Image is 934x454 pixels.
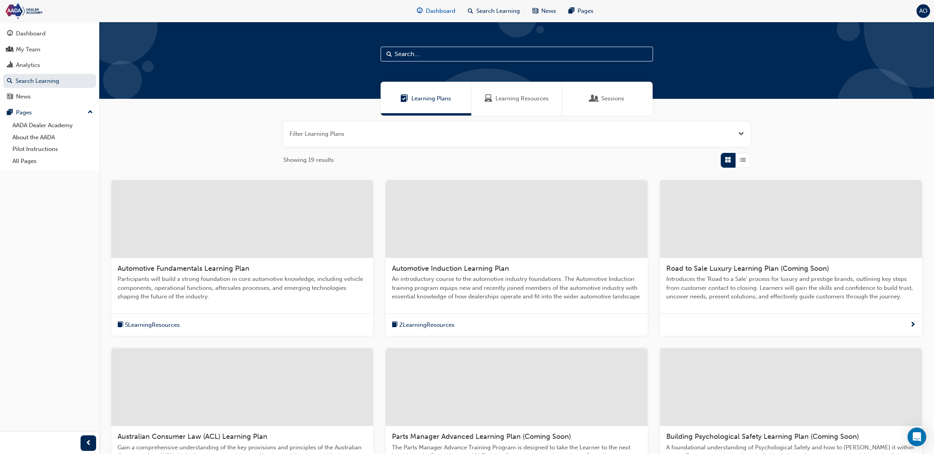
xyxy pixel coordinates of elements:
[495,94,549,103] span: Learning Resources
[3,105,96,120] button: Pages
[601,94,624,103] span: Sessions
[16,92,31,101] div: News
[4,2,93,20] img: Trak
[541,7,556,16] span: News
[16,45,40,54] div: My Team
[118,275,367,301] span: Participants will build a strong foundation in core automotive knowledge, including vehicle compo...
[919,7,927,16] span: AO
[476,7,520,16] span: Search Learning
[411,94,451,103] span: Learning Plans
[740,156,746,165] span: List
[910,320,916,330] span: next-icon
[3,42,96,57] a: My Team
[118,320,123,330] span: book-icon
[462,3,526,19] a: search-iconSearch Learning
[111,180,373,336] a: Automotive Fundamentals Learning PlanParticipants will build a strong foundation in core automoti...
[16,108,32,117] div: Pages
[381,47,653,61] input: Search...
[7,30,13,37] span: guage-icon
[283,156,334,165] span: Showing 19 results
[532,6,538,16] span: news-icon
[468,6,473,16] span: search-icon
[7,93,13,100] span: news-icon
[392,320,455,330] button: book-icon2LearningResources
[426,7,455,16] span: Dashboard
[386,50,392,59] span: Search
[485,94,492,103] span: Learning Resources
[569,6,574,16] span: pages-icon
[738,130,744,138] button: Open the filter
[118,320,180,330] button: book-icon5LearningResources
[118,432,267,441] span: Australian Consumer Law (ACL) Learning Plan
[7,78,12,85] span: search-icon
[908,428,926,446] div: Open Intercom Messenger
[88,107,93,117] span: up-icon
[400,94,408,103] span: Learning Plans
[3,58,96,72] a: Analytics
[666,264,829,273] span: Road to Sale Luxury Learning Plan (Coming Soon)
[916,4,930,18] button: AO
[392,432,571,441] span: Parts Manager Advanced Learning Plan (Coming Soon)
[16,29,46,38] div: Dashboard
[3,89,96,104] a: News
[417,6,423,16] span: guage-icon
[9,143,96,155] a: Pilot Instructions
[7,46,13,53] span: people-icon
[9,119,96,131] a: AADA Dealer Academy
[562,82,653,116] a: SessionsSessions
[660,180,922,336] a: Road to Sale Luxury Learning Plan (Coming Soon)Introduces the ‘Road to a Sale’ process for luxury...
[118,264,249,273] span: Automotive Fundamentals Learning Plan
[666,275,916,301] span: Introduces the ‘Road to a Sale’ process for luxury and prestige brands, outlining key steps from ...
[471,82,562,116] a: Learning ResourcesLearning Resources
[399,321,455,330] span: 2 Learning Resources
[666,432,859,441] span: ​Building Psychological Safety Learning Plan (Coming Soon)
[526,3,562,19] a: news-iconNews
[381,82,471,116] a: Learning PlansLearning Plans
[562,3,600,19] a: pages-iconPages
[9,155,96,167] a: All Pages
[411,3,462,19] a: guage-iconDashboard
[86,438,91,448] span: prev-icon
[3,25,96,105] button: DashboardMy TeamAnalyticsSearch LearningNews
[7,109,13,116] span: pages-icon
[9,131,96,144] a: About the AADA
[125,321,180,330] span: 5 Learning Resources
[590,94,598,103] span: Sessions
[392,275,641,301] span: An introductory course to the automotive industry foundations. The Automotive Induction training ...
[392,320,398,330] span: book-icon
[725,156,731,165] span: Grid
[578,7,593,16] span: Pages
[7,62,13,69] span: chart-icon
[16,61,40,70] div: Analytics
[386,180,648,336] a: Automotive Induction Learning PlanAn introductory course to the automotive industry foundations. ...
[392,264,509,273] span: Automotive Induction Learning Plan
[3,74,96,88] a: Search Learning
[3,26,96,41] a: Dashboard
